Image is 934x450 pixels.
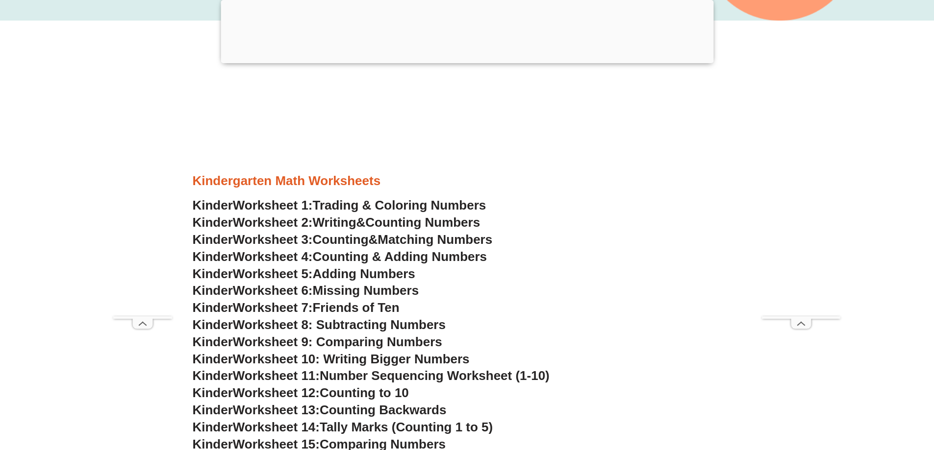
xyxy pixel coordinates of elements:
[320,368,550,383] span: Number Sequencing Worksheet (1-10)
[313,266,415,281] span: Adding Numbers
[320,385,409,400] span: Counting to 10
[193,334,442,349] a: KinderWorksheet 9: Comparing Numbers
[233,198,313,213] span: Worksheet 1:
[113,23,172,316] iframe: Advertisement
[233,232,313,247] span: Worksheet 3:
[233,334,442,349] span: Worksheet 9: Comparing Numbers
[378,232,492,247] span: Matching Numbers
[313,249,487,264] span: Counting & Adding Numbers
[233,403,320,417] span: Worksheet 13:
[193,352,233,366] span: Kinder
[193,300,400,315] a: KinderWorksheet 7:Friends of Ten
[193,215,480,230] a: KinderWorksheet 2:Writing&Counting Numbers
[233,283,313,298] span: Worksheet 6:
[193,317,446,332] a: KinderWorksheet 8: Subtracting Numbers
[313,215,356,230] span: Writing
[193,266,233,281] span: Kinder
[193,317,233,332] span: Kinder
[193,249,233,264] span: Kinder
[233,420,320,434] span: Worksheet 14:
[233,385,320,400] span: Worksheet 12:
[193,173,742,189] h3: Kindergarten Math Worksheets
[193,403,233,417] span: Kinder
[193,198,233,213] span: Kinder
[193,420,233,434] span: Kinder
[233,368,320,383] span: Worksheet 11:
[233,317,446,332] span: Worksheet 8: Subtracting Numbers
[193,300,233,315] span: Kinder
[233,300,313,315] span: Worksheet 7:
[193,283,419,298] a: KinderWorksheet 6:Missing Numbers
[193,283,233,298] span: Kinder
[193,334,233,349] span: Kinder
[313,198,486,213] span: Trading & Coloring Numbers
[193,35,742,172] iframe: Advertisement
[193,249,487,264] a: KinderWorksheet 4:Counting & Adding Numbers
[193,215,233,230] span: Kinder
[365,215,480,230] span: Counting Numbers
[193,368,233,383] span: Kinder
[762,23,840,316] iframe: Advertisement
[193,266,415,281] a: KinderWorksheet 5:Adding Numbers
[320,403,446,417] span: Counting Backwards
[193,385,233,400] span: Kinder
[193,232,233,247] span: Kinder
[771,339,934,450] iframe: Chat Widget
[233,352,470,366] span: Worksheet 10: Writing Bigger Numbers
[193,352,470,366] a: KinderWorksheet 10: Writing Bigger Numbers
[320,420,493,434] span: Tally Marks (Counting 1 to 5)
[233,249,313,264] span: Worksheet 4:
[233,266,313,281] span: Worksheet 5:
[233,215,313,230] span: Worksheet 2:
[193,198,486,213] a: KinderWorksheet 1:Trading & Coloring Numbers
[313,300,400,315] span: Friends of Ten
[193,232,493,247] a: KinderWorksheet 3:Counting&Matching Numbers
[313,283,419,298] span: Missing Numbers
[313,232,369,247] span: Counting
